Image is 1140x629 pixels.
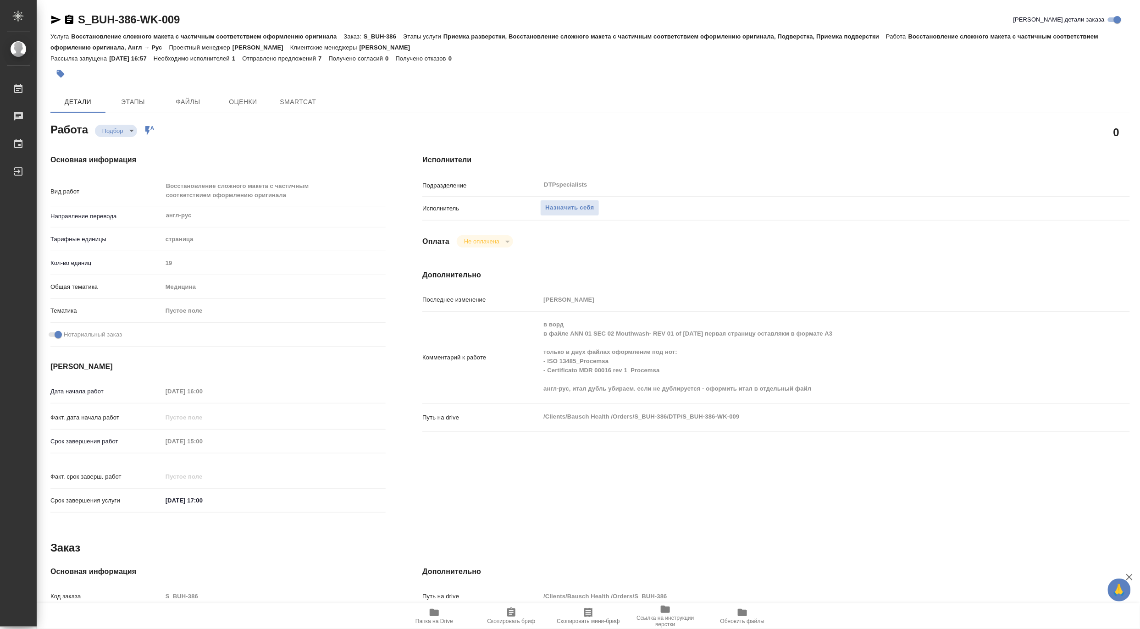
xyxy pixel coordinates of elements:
span: Папка на Drive [415,618,453,624]
a: S_BUH-386-WK-009 [78,13,180,26]
span: [PERSON_NAME] детали заказа [1013,15,1105,24]
p: Работа [886,33,908,40]
span: Ссылка на инструкции верстки [632,615,698,628]
button: Скопировать ссылку для ЯМессенджера [50,14,61,25]
p: Путь на drive [422,413,540,422]
p: Путь на drive [422,592,540,601]
p: Клиентские менеджеры [290,44,360,51]
p: Необходимо исполнителей [154,55,232,62]
p: Тематика [50,306,162,315]
p: Код заказа [50,592,162,601]
div: Медицина [162,279,386,295]
p: 0 [385,55,395,62]
button: Не оплачена [461,237,502,245]
p: S_BUH-386 [364,33,403,40]
h4: Исполнители [422,154,1130,166]
button: Добавить тэг [50,64,71,84]
span: Скопировать бриф [487,618,535,624]
span: Оценки [221,96,265,108]
textarea: в ворд в файле ANN 01 SEC 02 Mouthwash- REV 01 of [DATE] первая страницу оставлякм в формате А3 т... [540,317,1071,397]
h4: Дополнительно [422,566,1130,577]
h4: Оплата [422,236,449,247]
p: Комментарий к работе [422,353,540,362]
p: Факт. дата начала работ [50,413,162,422]
p: Последнее изменение [422,295,540,304]
p: Получено согласий [329,55,386,62]
button: Назначить себя [540,200,599,216]
p: Общая тематика [50,282,162,292]
p: Заказ: [344,33,364,40]
span: 🙏 [1112,580,1127,600]
p: Факт. срок заверш. работ [50,472,162,481]
div: Пустое поле [166,306,375,315]
p: Вид работ [50,187,162,196]
p: Исполнитель [422,204,540,213]
span: SmartCat [276,96,320,108]
p: [PERSON_NAME] [232,44,290,51]
button: Скопировать ссылку [64,14,75,25]
h2: Заказ [50,541,80,555]
input: ✎ Введи что-нибудь [162,494,243,507]
input: Пустое поле [162,435,243,448]
p: Восстановление сложного макета с частичным соответствием оформлению оригинала [71,33,343,40]
button: Ссылка на инструкции верстки [627,603,704,629]
span: Детали [56,96,100,108]
p: Отправлено предложений [242,55,318,62]
p: Кол-во единиц [50,259,162,268]
span: Обновить файлы [720,618,765,624]
p: 0 [448,55,459,62]
input: Пустое поле [162,256,386,270]
h4: Основная информация [50,566,386,577]
h2: Работа [50,121,88,137]
span: Скопировать мини-бриф [557,618,620,624]
p: Подразделение [422,181,540,190]
p: Приемка разверстки, Восстановление сложного макета с частичным соответствием оформлению оригинала... [443,33,886,40]
p: Тарифные единицы [50,235,162,244]
p: Направление перевода [50,212,162,221]
button: 🙏 [1108,579,1131,601]
h4: [PERSON_NAME] [50,361,386,372]
span: Назначить себя [545,203,594,213]
input: Пустое поле [540,293,1071,306]
div: страница [162,232,386,247]
p: Срок завершения работ [50,437,162,446]
p: [PERSON_NAME] [360,44,417,51]
button: Скопировать мини-бриф [550,603,627,629]
input: Пустое поле [162,590,386,603]
p: Проектный менеджер [169,44,232,51]
div: Подбор [95,125,137,137]
div: Пустое поле [162,303,386,319]
input: Пустое поле [162,385,243,398]
p: Этапы услуги [403,33,443,40]
h2: 0 [1113,124,1119,140]
button: Подбор [100,127,126,135]
textarea: /Clients/Bausch Health /Orders/S_BUH-386/DTP/S_BUH-386-WK-009 [540,409,1071,425]
p: [DATE] 16:57 [109,55,154,62]
span: Этапы [111,96,155,108]
span: Нотариальный заказ [64,330,122,339]
div: Подбор [457,235,513,248]
h4: Дополнительно [422,270,1130,281]
p: Срок завершения услуги [50,496,162,505]
input: Пустое поле [162,470,243,483]
button: Папка на Drive [396,603,473,629]
p: 1 [232,55,242,62]
p: Получено отказов [396,55,448,62]
h4: Основная информация [50,154,386,166]
p: Рассылка запущена [50,55,109,62]
button: Обновить файлы [704,603,781,629]
p: Дата начала работ [50,387,162,396]
input: Пустое поле [540,590,1071,603]
input: Пустое поле [162,411,243,424]
p: 7 [318,55,328,62]
span: Файлы [166,96,210,108]
p: Услуга [50,33,71,40]
button: Скопировать бриф [473,603,550,629]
